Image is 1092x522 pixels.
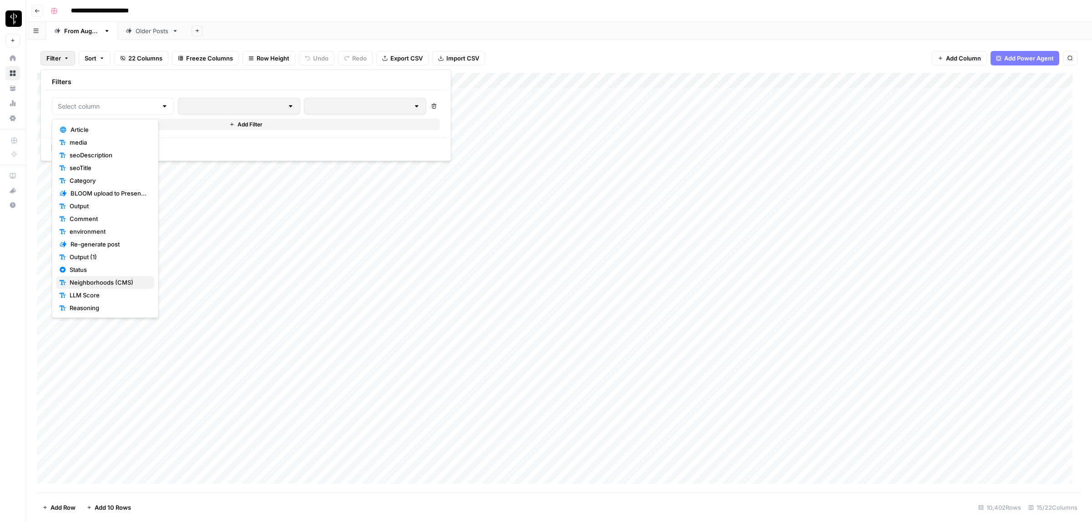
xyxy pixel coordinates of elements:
[172,51,239,65] button: Freeze Columns
[238,120,263,129] span: Add Filter
[136,26,168,35] div: Older Posts
[70,176,147,185] span: Category
[186,54,233,63] span: Freeze Columns
[5,81,20,95] a: Your Data
[85,54,96,63] span: Sort
[81,500,136,515] button: Add 10 Rows
[128,54,162,63] span: 22 Columns
[390,54,423,63] span: Export CSV
[71,125,147,134] span: Article
[70,278,147,287] span: Neighborhoods (CMS)
[257,54,289,63] span: Row Height
[5,198,20,212] button: Help + Support
[46,22,118,40] a: From [DATE]
[70,291,147,300] span: LLM Score
[5,111,20,125] a: Settings
[37,500,81,515] button: Add Row
[70,227,147,236] span: environment
[70,163,147,172] span: seoTitle
[352,54,367,63] span: Redo
[1025,500,1081,515] div: 15/22 Columns
[5,10,22,27] img: LP Production Workloads Logo
[5,51,20,65] a: Home
[71,189,147,198] span: BLOOM upload to Presence (after Human Review)
[40,51,75,65] button: Filter
[45,74,447,90] div: Filters
[5,66,20,80] a: Browse
[5,183,20,198] button: What's new?
[5,96,20,110] a: Usage
[79,51,111,65] button: Sort
[64,26,100,35] div: From [DATE]
[299,51,334,65] button: Undo
[114,51,168,65] button: 22 Columns
[5,7,20,30] button: Workspace: LP Production Workloads
[70,214,147,223] span: Comment
[46,54,61,63] span: Filter
[243,51,295,65] button: Row Height
[946,54,981,63] span: Add Column
[52,119,440,130] button: Add Filter
[95,503,131,512] span: Add 10 Rows
[991,51,1059,65] button: Add Power Agent
[338,51,373,65] button: Redo
[932,51,987,65] button: Add Column
[432,51,485,65] button: Import CSV
[376,51,429,65] button: Export CSV
[58,102,157,111] input: Select column
[70,151,147,160] span: seoDescription
[5,169,20,183] a: AirOps Academy
[70,138,147,147] span: media
[70,303,147,312] span: Reasoning
[313,54,329,63] span: Undo
[70,252,147,261] span: Output (1)
[975,500,1025,515] div: 10,402 Rows
[118,22,186,40] a: Older Posts
[6,184,20,197] div: What's new?
[40,70,451,161] div: Filter
[51,503,76,512] span: Add Row
[70,201,147,211] span: Output
[446,54,479,63] span: Import CSV
[70,265,147,274] span: Status
[1004,54,1054,63] span: Add Power Agent
[71,240,147,249] span: Re-generate post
